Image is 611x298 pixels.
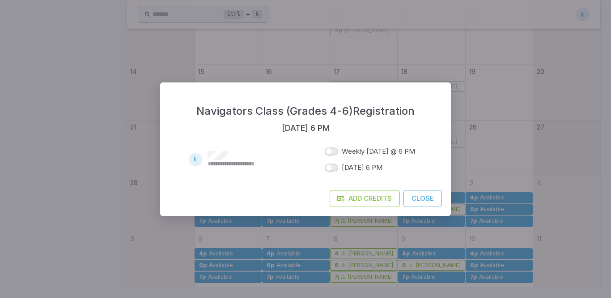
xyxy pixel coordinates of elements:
[342,147,415,156] span: Weekly [DATE] @ 6 PM
[189,153,202,166] div: k
[330,190,400,207] a: Add Credits
[160,82,451,127] h2: Navigators Class (Grades 4-6) Registration
[282,122,330,134] h5: [DATE] 6 PM
[403,190,442,207] button: Close
[342,163,382,173] span: [DATE] 6 PM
